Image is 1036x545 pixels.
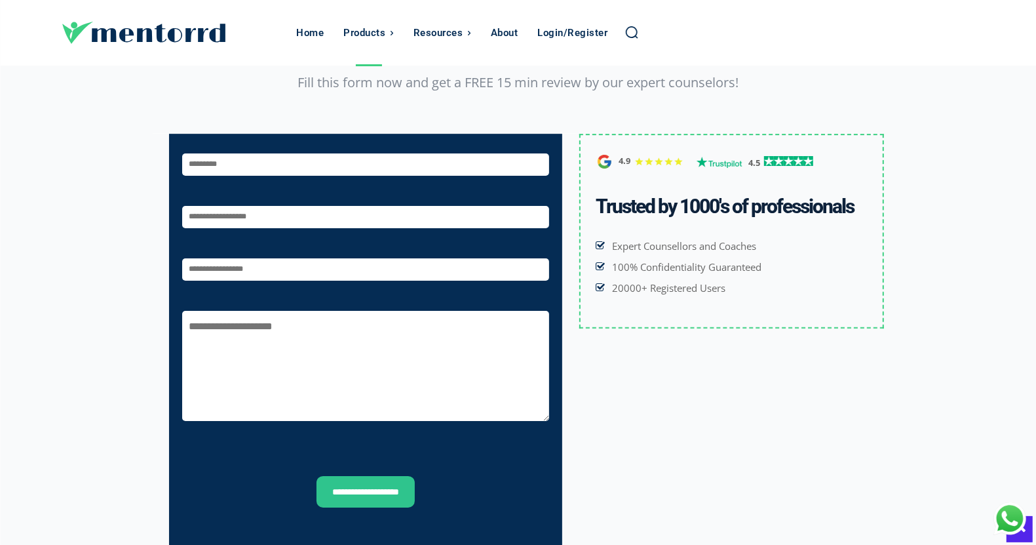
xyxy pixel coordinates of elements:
[613,260,762,273] span: 100% Confidentiality Guaranteed
[749,159,761,167] p: 4.5
[624,25,639,39] a: Search
[596,195,854,217] h4: Trusted by 1000's of professionals
[619,157,631,165] p: 4.9
[613,281,726,294] span: 20000+ Registered Users
[993,502,1026,535] div: Chat with Us
[613,239,757,252] span: Expert Counsellors and Coaches
[182,147,549,529] form: Contact form
[290,71,745,94] p: Fill this form now and get a FREE 15 min review by our expert counselors!
[62,22,290,44] a: Logo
